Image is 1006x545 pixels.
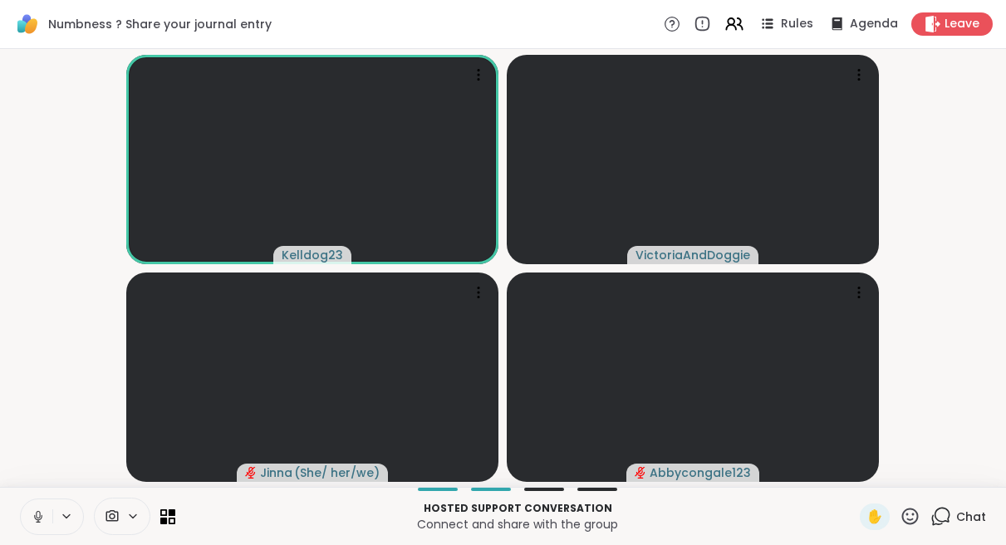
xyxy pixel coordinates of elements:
[13,10,42,38] img: ShareWell Logomark
[850,16,898,32] span: Agenda
[48,16,272,32] span: Numbness ? Share your journal entry
[282,247,343,263] span: Kelldog23
[185,501,850,516] p: Hosted support conversation
[866,507,883,527] span: ✋
[956,508,986,525] span: Chat
[945,16,979,32] span: Leave
[781,16,813,32] span: Rules
[245,467,257,479] span: audio-muted
[185,516,850,533] p: Connect and share with the group
[260,464,292,481] span: Jinna
[294,464,380,481] span: ( She/ her/we )
[650,464,751,481] span: Abbycongale123
[635,467,646,479] span: audio-muted
[635,247,750,263] span: VictoriaAndDoggie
